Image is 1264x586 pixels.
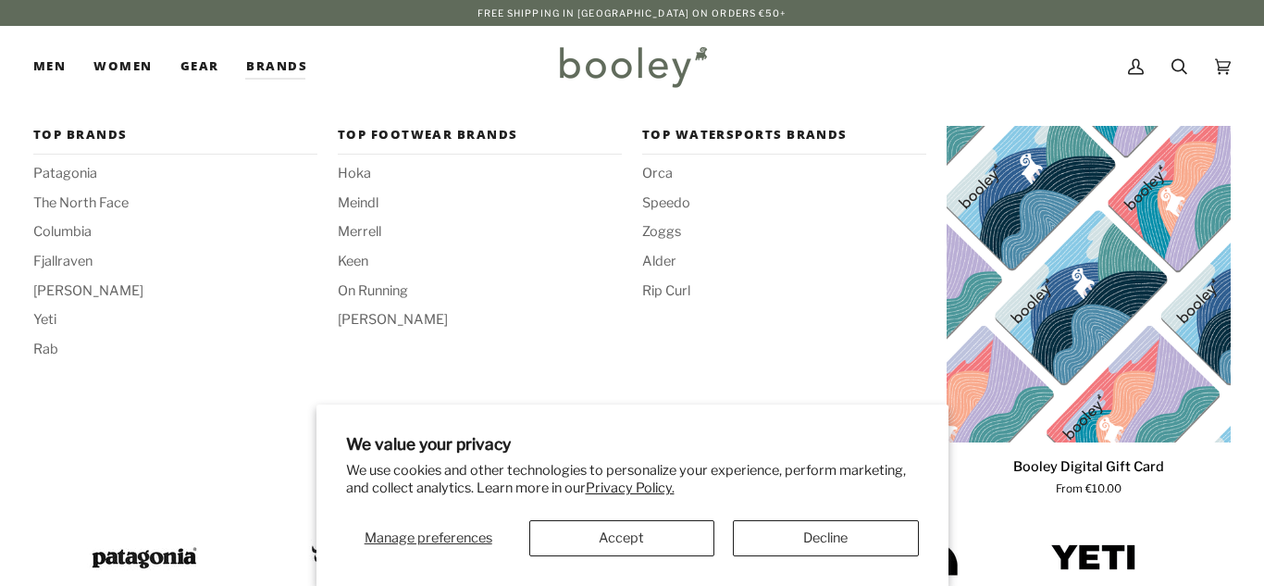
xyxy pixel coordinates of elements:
[33,222,317,243] a: Columbia
[33,26,80,107] a: Men
[947,126,1231,498] product-grid-item: Booley Digital Gift Card
[167,26,233,107] a: Gear
[586,480,675,496] a: Privacy Policy.
[338,252,622,272] a: Keen
[33,126,317,144] span: Top Brands
[180,57,219,76] span: Gear
[338,222,622,243] a: Merrell
[232,26,321,107] a: Brands
[1056,481,1121,498] span: From €10.00
[365,530,492,546] span: Manage preferences
[33,340,317,360] a: Rab
[642,281,926,302] a: Rip Curl
[947,126,1231,442] a: Booley Digital Gift Card
[33,281,317,302] a: [PERSON_NAME]
[33,252,317,272] a: Fjallraven
[346,462,919,497] p: We use cookies and other technologies to personalize your experience, perform marketing, and coll...
[733,520,918,556] button: Decline
[33,310,317,330] a: Yeti
[33,57,66,76] span: Men
[93,57,152,76] span: Women
[642,222,926,243] a: Zoggs
[642,252,926,272] a: Alder
[477,6,787,20] p: Free Shipping in [GEOGRAPHIC_DATA] on Orders €50+
[642,126,926,155] a: Top Watersports Brands
[642,126,926,144] span: Top Watersports Brands
[642,193,926,214] a: Speedo
[338,310,622,330] a: [PERSON_NAME]
[80,26,166,107] a: Women
[947,450,1231,499] a: Booley Digital Gift Card
[947,126,1231,442] product-grid-item-variant: €10.00
[551,40,713,94] img: Booley
[33,126,317,155] a: Top Brands
[642,164,926,184] a: Orca
[338,126,622,155] a: Top Footwear Brands
[33,164,317,184] a: Patagonia
[33,193,317,214] a: The North Face
[346,520,511,556] button: Manage preferences
[338,281,622,302] a: On Running
[529,520,714,556] button: Accept
[346,434,919,454] h2: We value your privacy
[338,126,622,144] span: Top Footwear Brands
[232,26,321,107] div: Brands Top Brands Patagonia The North Face Columbia Fjallraven [PERSON_NAME] Yeti Rab Top Footwea...
[338,193,622,214] a: Meindl
[1013,457,1164,478] p: Booley Digital Gift Card
[338,164,622,184] a: Hoka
